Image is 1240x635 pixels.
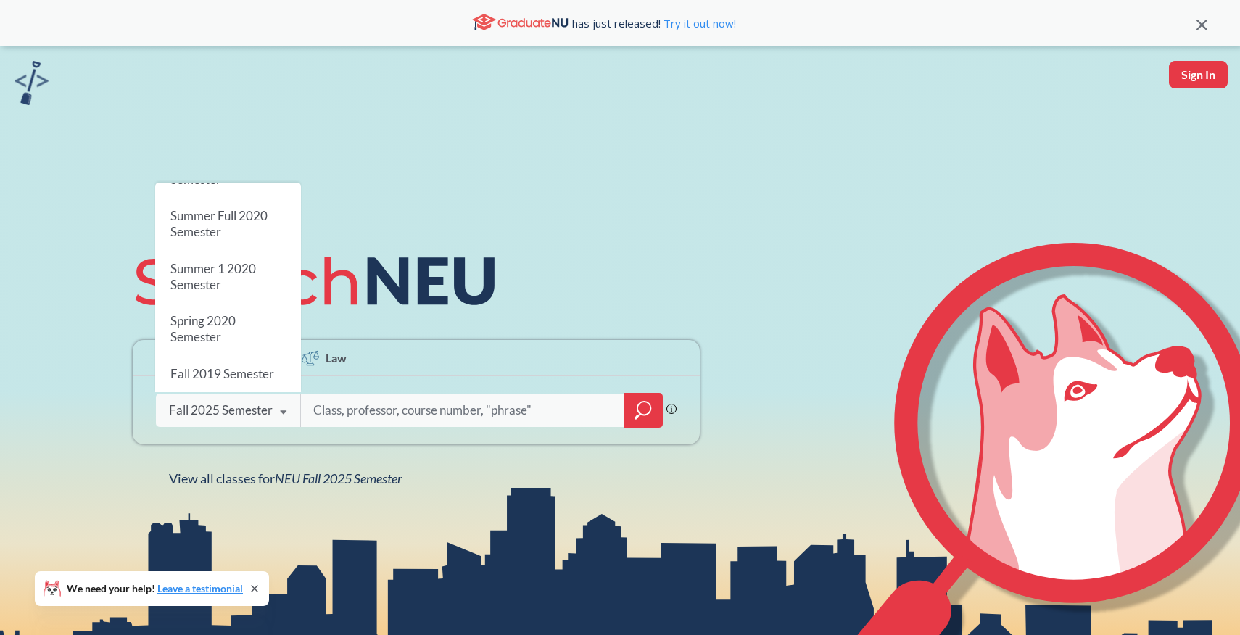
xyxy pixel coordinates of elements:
[157,582,243,594] a: Leave a testimonial
[312,395,613,426] input: Class, professor, course number, "phrase"
[169,470,402,486] span: View all classes for
[275,470,402,486] span: NEU Fall 2025 Semester
[169,402,273,418] div: Fall 2025 Semester
[661,16,736,30] a: Try it out now!
[67,584,243,594] span: We need your help!
[15,61,49,105] img: sandbox logo
[572,15,736,31] span: has just released!
[635,400,652,420] svg: magnifying glass
[624,393,663,428] div: magnifying glass
[170,209,268,240] span: Summer Full 2020 Semester
[15,61,49,109] a: sandbox logo
[1169,61,1228,88] button: Sign In
[170,366,274,381] span: Fall 2019 Semester
[326,349,347,366] span: Law
[170,261,256,292] span: Summer 1 2020 Semester
[170,313,236,344] span: Spring 2020 Semester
